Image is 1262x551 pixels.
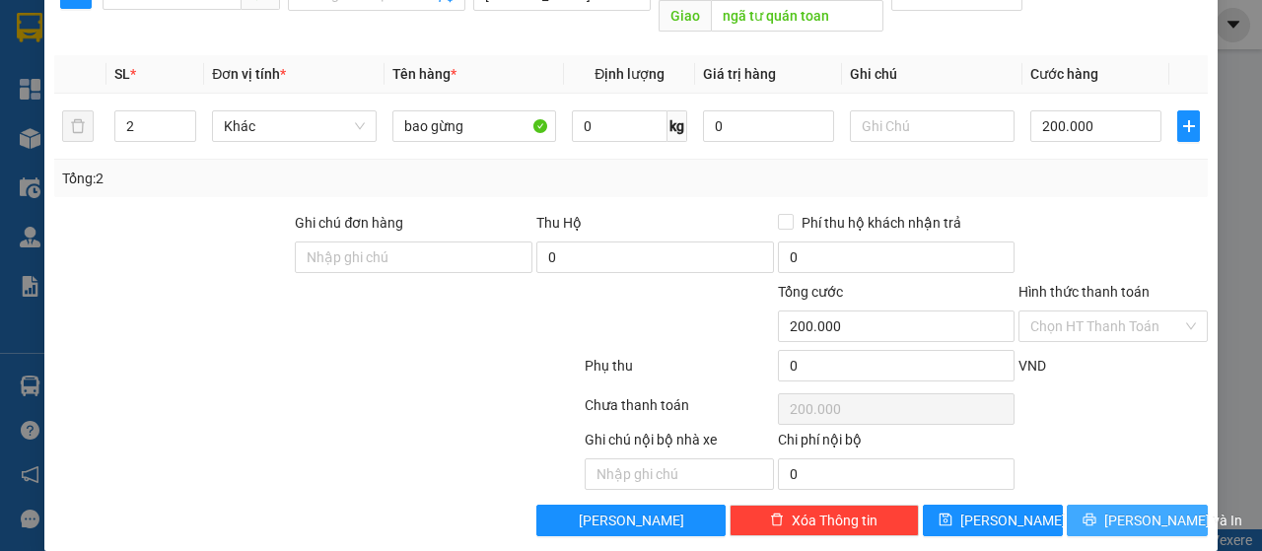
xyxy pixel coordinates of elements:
li: Hotline: 19003239 - 0926.621.621 [109,73,448,98]
div: Chưa thanh toán [583,394,776,429]
div: Chi phí nội bộ [778,429,1016,458]
span: Phí thu hộ khách nhận trả [794,212,969,234]
div: Tổng: 2 [62,168,489,189]
span: [PERSON_NAME] và In [1104,510,1242,531]
span: Thu Hộ [536,215,582,231]
label: Hình thức thanh toán [1018,284,1150,300]
div: Phụ thu [583,355,776,389]
input: Ghi Chú [850,110,1015,142]
input: VD: Bàn, Ghế [392,110,557,142]
b: GỬI : Văn phòng Lào Cai [25,143,202,209]
span: Giá trị hàng [703,66,776,82]
button: delete [62,110,94,142]
span: plus [1178,118,1199,134]
span: [PERSON_NAME] [960,510,1066,531]
span: save [939,513,952,528]
button: [PERSON_NAME] [536,505,726,536]
span: kg [667,110,687,142]
button: deleteXóa Thông tin [730,505,919,536]
span: printer [1083,513,1096,528]
span: Tổng cước [778,284,843,300]
span: Xóa Thông tin [792,510,877,531]
button: save[PERSON_NAME] [923,505,1064,536]
input: 0 [703,110,834,142]
button: printer[PERSON_NAME] và In [1067,505,1208,536]
button: plus [1177,110,1200,142]
span: VND [1018,358,1046,374]
b: [PERSON_NAME] Sunrise [149,23,406,47]
div: Ghi chú nội bộ nhà xe [585,429,774,458]
span: delete [770,513,784,528]
span: Đơn vị tính [212,66,286,82]
span: Tên hàng [392,66,456,82]
th: Ghi chú [842,55,1022,94]
span: Khác [224,111,365,141]
li: Số [GEOGRAPHIC_DATA], [GEOGRAPHIC_DATA] [109,48,448,73]
span: Định lượng [595,66,665,82]
img: logo.jpg [25,25,123,123]
label: Ghi chú đơn hàng [295,215,403,231]
input: Ghi chú đơn hàng [295,241,532,273]
h1: 7S9Z44I1 [215,143,342,186]
span: SL [114,66,130,82]
span: [PERSON_NAME] [579,510,684,531]
input: Nhập ghi chú [585,458,774,490]
b: Gửi khách hàng [185,102,370,126]
span: Cước hàng [1030,66,1098,82]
